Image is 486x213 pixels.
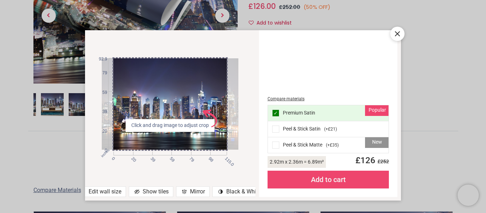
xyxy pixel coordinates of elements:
div: Premium Satin [268,105,389,121]
span: 0 [110,156,115,160]
span: 0 [94,148,107,154]
div: Compare materials [268,96,389,102]
div: Peel & Stick Satin [268,121,389,137]
div: Show tiles [129,186,173,197]
span: £ 126 [351,155,389,165]
span: £ 252 [375,159,389,164]
div: Black & White [212,186,265,197]
span: ( +£21 ) [324,126,337,132]
span: 20 [94,128,107,134]
span: 92.9 [94,56,107,62]
div: Add to cart [268,171,389,188]
span: 59 [94,90,107,96]
iframe: Brevo live chat [458,185,479,206]
div: 2.92 m x 2.36 m = 6.89 m² [268,156,326,168]
span: 115.0 [223,156,228,160]
div: Peel & Stick Matte [268,137,389,153]
div: Popular [365,105,389,116]
span: 39 [94,109,107,115]
div: Mirror [176,186,210,197]
span: 39 [149,156,154,160]
span: ✓ [274,111,278,116]
span: 79 [94,70,107,76]
span: 59 [169,156,173,160]
div: Edit wall size [75,186,126,197]
span: 79 [188,156,192,160]
span: ( +£35 ) [326,142,339,148]
span: Click and drag image to adjust crop [128,122,212,129]
span: 20 [130,156,134,160]
div: New [365,137,389,148]
span: 98 [207,156,212,160]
